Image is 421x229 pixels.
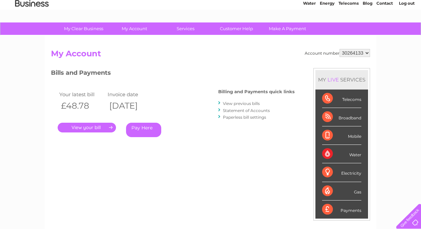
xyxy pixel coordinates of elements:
[58,99,106,113] th: £48.78
[223,115,266,120] a: Paperless bill settings
[260,22,315,35] a: Make A Payment
[106,90,154,99] td: Invoice date
[107,22,162,35] a: My Account
[363,28,372,34] a: Blog
[295,3,341,12] a: 0333 014 3131
[126,123,161,137] a: Pay Here
[56,22,111,35] a: My Clear Business
[322,90,361,108] div: Telecoms
[158,22,213,35] a: Services
[303,28,316,34] a: Water
[339,28,359,34] a: Telecoms
[223,108,270,113] a: Statement of Accounts
[315,70,368,89] div: MY SERVICES
[322,108,361,126] div: Broadband
[218,89,295,94] h4: Billing and Payments quick links
[322,182,361,201] div: Gas
[53,4,369,33] div: Clear Business is a trading name of Verastar Limited (registered in [GEOGRAPHIC_DATA] No. 3667643...
[51,49,370,62] h2: My Account
[399,28,415,34] a: Log out
[376,28,393,34] a: Contact
[223,101,260,106] a: View previous bills
[58,123,116,132] a: .
[106,99,154,113] th: [DATE]
[322,145,361,163] div: Water
[15,17,49,38] img: logo.png
[305,49,370,57] div: Account number
[51,68,295,80] h3: Bills and Payments
[322,201,361,219] div: Payments
[322,126,361,145] div: Mobile
[320,28,335,34] a: Energy
[326,76,340,83] div: LIVE
[209,22,264,35] a: Customer Help
[322,163,361,182] div: Electricity
[58,90,106,99] td: Your latest bill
